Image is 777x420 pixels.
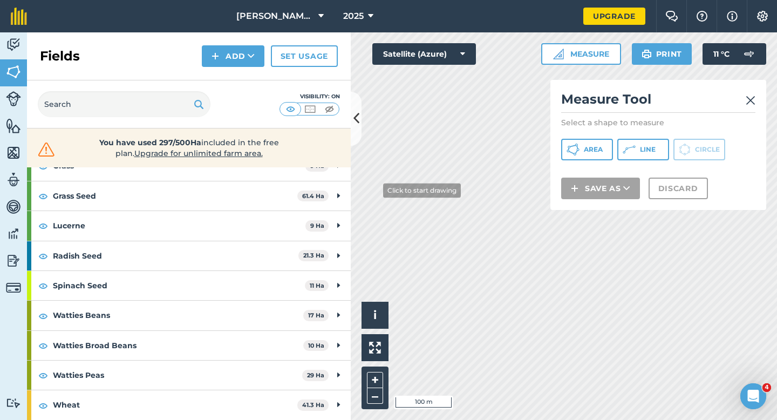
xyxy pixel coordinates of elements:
span: Help [126,348,144,355]
img: svg+xml;base64,PHN2ZyB4bWxucz0iaHR0cDovL3d3dy53My5vcmcvMjAwMC9zdmciIHdpZHRoPSIxNCIgaGVpZ2h0PSIyNC... [571,182,578,195]
div: Watties Beans17 Ha [27,301,351,330]
div: • [DATE] [62,248,92,260]
h2: Fields [40,48,80,65]
span: Hi there 👋 If you have any questions about our pricing or which plan is right for you, I’m here t... [38,318,514,327]
div: Watties Broad Beans10 Ha [27,331,351,360]
div: Close [189,4,209,24]
img: svg+xml;base64,PD94bWwgdmVyc2lvbj0iMS4wIiBlbmNvZGluZz0idXRmLTgiPz4KPCEtLSBHZW5lcmF0b3I6IEFkb2JlIE... [6,226,21,242]
div: • [DATE] [62,89,92,100]
strong: 29 Ha [307,371,324,379]
span: i [373,308,377,322]
strong: Spinach Seed [53,271,305,300]
strong: You have used 297/500Ha [99,138,201,147]
img: svg+xml;base64,PD94bWwgdmVyc2lvbj0iMS4wIiBlbmNvZGluZz0idXRmLTgiPz4KPCEtLSBHZW5lcmF0b3I6IEFkb2JlIE... [6,199,21,215]
h1: Messages [80,5,138,23]
strong: 41.3 Ha [302,401,324,409]
img: Profile image for Daisy [12,198,34,219]
div: Daisy [38,248,59,260]
img: Profile image for Daisy [12,38,34,59]
img: Profile image for Daisy [12,78,34,99]
span: Upgrade for unlimited farm area. [134,148,263,158]
div: • [DATE] [62,168,92,180]
a: You have used 297/500Haincluded in the free plan.Upgrade for unlimited farm area. [36,137,342,159]
button: Print [632,43,692,65]
span: Home [16,348,38,355]
img: svg+xml;base64,PD94bWwgdmVyc2lvbj0iMS4wIiBlbmNvZGluZz0idXRmLTgiPz4KPCEtLSBHZW5lcmF0b3I6IEFkb2JlIE... [6,253,21,269]
strong: 10 Ha [308,342,324,349]
span: News [179,348,199,355]
img: svg+xml;base64,PHN2ZyB4bWxucz0iaHR0cDovL3d3dy53My5vcmcvMjAwMC9zdmciIHdpZHRoPSI1MCIgaGVpZ2h0PSI0MC... [303,104,317,114]
span: Messages [60,348,101,355]
strong: 61.4 Ha [302,192,324,200]
div: Spinach Seed11 Ha [27,271,351,300]
img: svg+xml;base64,PHN2ZyB4bWxucz0iaHR0cDovL3d3dy53My5vcmcvMjAwMC9zdmciIHdpZHRoPSIxOCIgaGVpZ2h0PSIyNC... [38,219,48,232]
img: Two speech bubbles overlapping with the left bubble in the forefront [665,11,678,22]
img: Ruler icon [553,49,564,59]
button: – [367,388,383,404]
div: Radish Seed21.3 Ha [27,241,351,270]
img: svg+xml;base64,PHN2ZyB4bWxucz0iaHR0cDovL3d3dy53My5vcmcvMjAwMC9zdmciIHdpZHRoPSIxOCIgaGVpZ2h0PSIyNC... [38,249,48,262]
img: svg+xml;base64,PHN2ZyB4bWxucz0iaHR0cDovL3d3dy53My5vcmcvMjAwMC9zdmciIHdpZHRoPSIxNyIgaGVpZ2h0PSIxNy... [727,10,738,23]
img: svg+xml;base64,PHN2ZyB4bWxucz0iaHR0cDovL3d3dy53My5vcmcvMjAwMC9zdmciIHdpZHRoPSIxOCIgaGVpZ2h0PSIyNC... [38,189,48,202]
strong: 17 Ha [308,311,324,319]
span: 11 ° C [713,43,730,65]
button: Save as [561,178,640,199]
strong: Wheat [53,390,297,419]
img: svg+xml;base64,PHN2ZyB4bWxucz0iaHR0cDovL3d3dy53My5vcmcvMjAwMC9zdmciIHdpZHRoPSIxNCIgaGVpZ2h0PSIyNC... [212,50,219,63]
div: Daisy [38,208,59,220]
img: Profile image for Daisy [12,238,34,259]
span: Area [584,145,603,154]
div: Daisy [38,89,59,100]
img: svg+xml;base64,PD94bWwgdmVyc2lvbj0iMS4wIiBlbmNvZGluZz0idXRmLTgiPz4KPCEtLSBHZW5lcmF0b3I6IEFkb2JlIE... [6,172,21,188]
button: 11 °C [703,43,766,65]
h2: Measure Tool [561,91,755,113]
span: 2025 [343,10,364,23]
img: svg+xml;base64,PHN2ZyB4bWxucz0iaHR0cDovL3d3dy53My5vcmcvMjAwMC9zdmciIHdpZHRoPSI1NiIgaGVpZ2h0PSI2MC... [6,118,21,134]
span: [PERSON_NAME] & Sons [236,10,314,23]
img: A cog icon [756,11,769,22]
button: News [162,321,216,364]
button: Area [561,139,613,160]
div: • [DATE] [62,49,92,60]
strong: Watties Peas [53,361,302,390]
strong: Watties Broad Beans [53,331,303,360]
strong: Lucerne [53,211,305,240]
strong: Watties Beans [53,301,303,330]
div: • [DATE] [103,288,133,300]
img: svg+xml;base64,PD94bWwgdmVyc2lvbj0iMS4wIiBlbmNvZGluZz0idXRmLTgiPz4KPCEtLSBHZW5lcmF0b3I6IEFkb2JlIE... [738,43,760,65]
button: Satellite (Azure) [372,43,476,65]
img: svg+xml;base64,PHN2ZyB4bWxucz0iaHR0cDovL3d3dy53My5vcmcvMjAwMC9zdmciIHdpZHRoPSIxOCIgaGVpZ2h0PSIyNC... [38,309,48,322]
div: Grass Seed61.4 Ha [27,181,351,211]
img: svg+xml;base64,PHN2ZyB4bWxucz0iaHR0cDovL3d3dy53My5vcmcvMjAwMC9zdmciIHdpZHRoPSI1MCIgaGVpZ2h0PSI0MC... [284,104,297,114]
button: Send us a message [50,268,166,290]
img: svg+xml;base64,PD94bWwgdmVyc2lvbj0iMS4wIiBlbmNvZGluZz0idXRmLTgiPz4KPCEtLSBHZW5lcmF0b3I6IEFkb2JlIE... [6,280,21,295]
button: i [362,302,388,329]
button: Line [617,139,669,160]
img: Profile image for Daisy [12,118,34,139]
button: Circle [673,139,725,160]
img: Profile image for Daisy [12,158,34,179]
button: Measure [541,43,621,65]
iframe: Intercom live chat [740,383,766,409]
img: svg+xml;base64,PHN2ZyB4bWxucz0iaHR0cDovL3d3dy53My5vcmcvMjAwMC9zdmciIHdpZHRoPSIzMiIgaGVpZ2h0PSIzMC... [36,141,57,158]
button: Discard [649,178,708,199]
img: Profile image for Camilla [12,277,34,299]
span: Line [640,145,656,154]
div: [PERSON_NAME] [38,288,101,300]
img: svg+xml;base64,PHN2ZyB4bWxucz0iaHR0cDovL3d3dy53My5vcmcvMjAwMC9zdmciIHdpZHRoPSIxOSIgaGVpZ2h0PSIyNC... [642,48,652,60]
div: Wheat41.3 Ha [27,390,351,419]
div: Click to start drawing [383,183,461,198]
img: svg+xml;base64,PD94bWwgdmVyc2lvbj0iMS4wIiBlbmNvZGluZz0idXRmLTgiPz4KPCEtLSBHZW5lcmF0b3I6IEFkb2JlIE... [6,398,21,408]
div: Daisy [38,128,59,140]
span: 4 [762,383,771,392]
div: • [DATE] [62,208,92,220]
a: Set usage [271,45,338,67]
div: Daisy [38,168,59,180]
img: fieldmargin Logo [11,8,27,25]
img: svg+xml;base64,PHN2ZyB4bWxucz0iaHR0cDovL3d3dy53My5vcmcvMjAwMC9zdmciIHdpZHRoPSI1MCIgaGVpZ2h0PSI0MC... [323,104,336,114]
div: Visibility: On [280,92,340,101]
img: Profile image for Daisy [12,317,34,339]
button: Messages [54,321,108,364]
button: Add [202,45,264,67]
div: Lucerne9 Ha [27,211,351,240]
